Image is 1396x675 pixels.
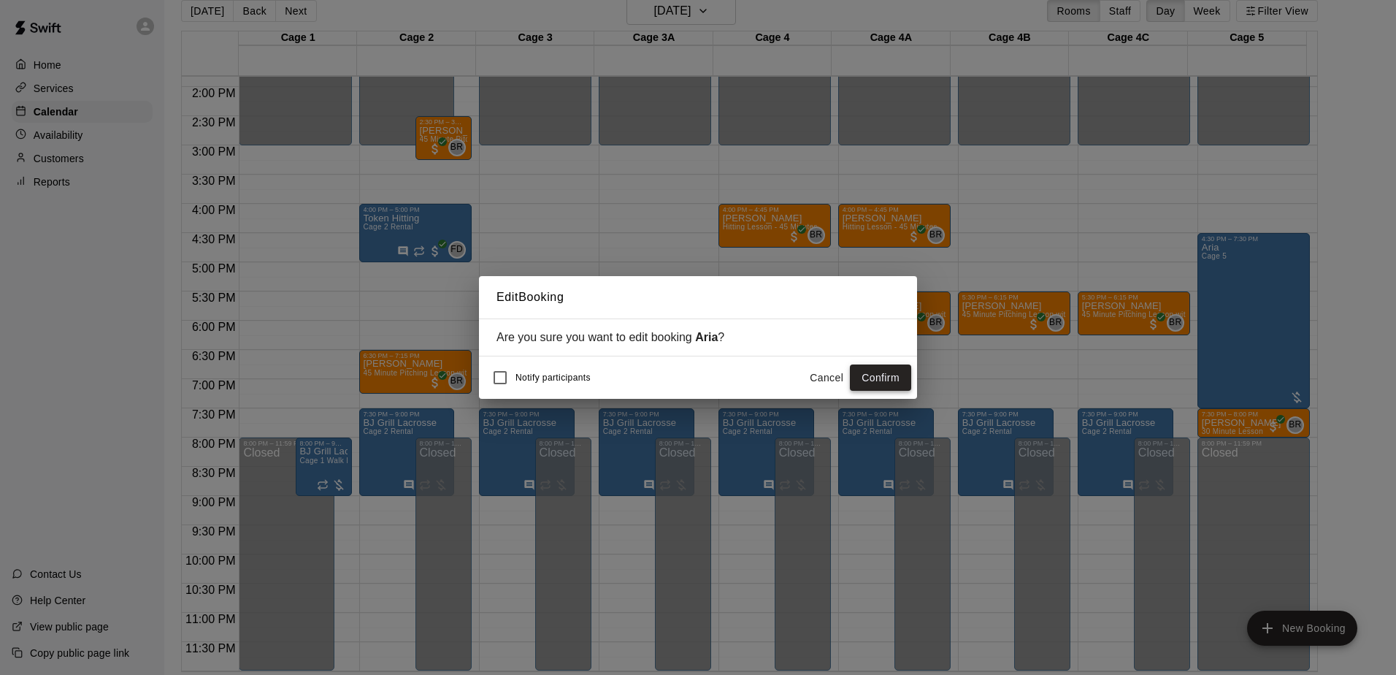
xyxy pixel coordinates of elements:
[479,276,917,319] h2: Edit Booking
[496,331,900,344] div: Are you sure you want to edit booking ?
[515,373,591,383] span: Notify participants
[803,365,850,392] button: Cancel
[850,365,911,392] button: Confirm
[695,331,718,343] strong: Aria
